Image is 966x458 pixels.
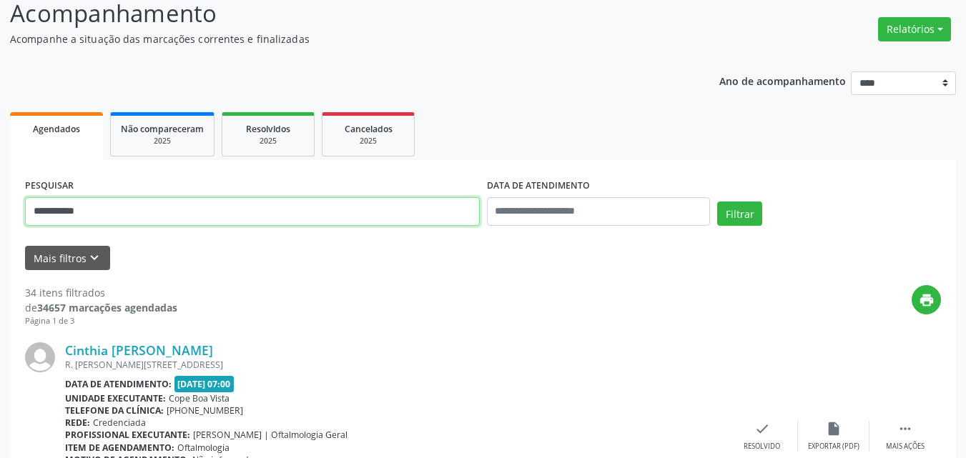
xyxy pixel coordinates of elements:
div: de [25,300,177,315]
span: Agendados [33,123,80,135]
span: Cancelados [345,123,393,135]
div: Página 1 de 3 [25,315,177,327]
div: R. [PERSON_NAME][STREET_ADDRESS] [65,359,726,371]
div: Exportar (PDF) [808,442,859,452]
p: Ano de acompanhamento [719,71,846,89]
span: Não compareceram [121,123,204,135]
a: Cinthia [PERSON_NAME] [65,342,213,358]
div: 2025 [332,136,404,146]
b: Item de agendamento: [65,442,174,454]
img: img [25,342,55,372]
div: 2025 [121,136,204,146]
div: Resolvido [744,442,780,452]
span: [PERSON_NAME] | Oftalmologia Geral [193,429,348,441]
span: Cope Boa Vista [169,392,230,404]
i: insert_drive_file [826,421,842,437]
div: Mais ações [886,442,925,452]
span: Oftalmologia [177,442,230,454]
i:  [897,421,913,437]
strong: 34657 marcações agendadas [37,301,177,314]
p: Acompanhe a situação das marcações correntes e finalizadas [10,31,672,46]
label: DATA DE ATENDIMENTO [487,175,590,197]
b: Rede: [65,417,90,429]
button: Relatórios [878,17,951,41]
span: [PHONE_NUMBER] [167,404,243,417]
button: Filtrar [717,201,762,226]
b: Data de atendimento: [65,378,172,390]
span: Resolvidos [246,123,290,135]
div: 34 itens filtrados [25,285,177,300]
span: [DATE] 07:00 [174,376,235,392]
span: Credenciada [93,417,146,429]
i: print [919,292,935,308]
b: Telefone da clínica: [65,404,164,417]
button: Mais filtroskeyboard_arrow_down [25,246,110,271]
label: PESQUISAR [25,175,74,197]
b: Profissional executante: [65,429,190,441]
i: keyboard_arrow_down [87,250,102,266]
div: 2025 [232,136,304,146]
button: print [912,285,941,314]
i: check [754,421,770,437]
b: Unidade executante: [65,392,166,404]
